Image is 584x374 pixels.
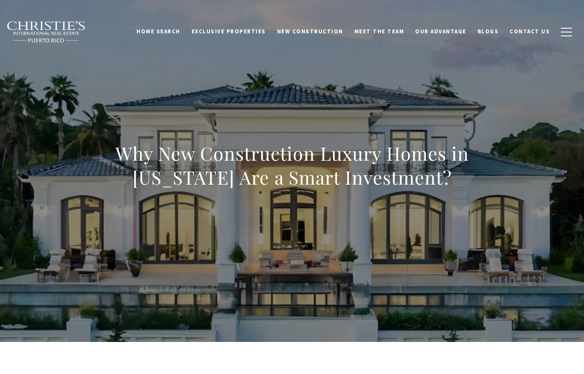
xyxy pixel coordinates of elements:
a: Our Advantage [410,24,472,40]
span: Blogs [478,28,499,35]
span: New Construction [277,28,343,35]
a: New Construction [271,24,349,40]
a: Blogs [472,24,504,40]
a: Exclusive Properties [186,24,271,40]
a: Meet the Team [349,24,410,40]
span: Exclusive Properties [192,28,266,35]
img: Christie's International Real Estate black text logo [6,21,86,43]
h1: Why New Construction Luxury Homes in [US_STATE] Are a Smart Investment? [103,141,481,189]
span: Our Advantage [415,28,466,35]
a: Home Search [131,24,186,40]
span: Contact Us [510,28,550,35]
